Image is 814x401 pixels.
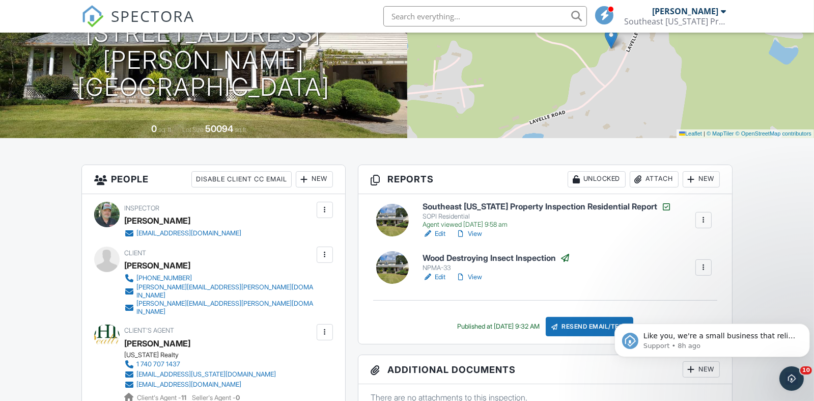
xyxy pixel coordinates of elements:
div: Southeast Ohio Property Inspection [624,16,726,26]
a: Edit [423,229,445,239]
div: [PERSON_NAME][EMAIL_ADDRESS][PERSON_NAME][DOMAIN_NAME] [136,283,314,300]
div: 50094 [205,123,233,134]
div: Attach [630,171,679,188]
iframe: Intercom notifications message [610,302,814,373]
div: SOPI Residential [423,212,671,221]
iframe: Intercom live chat [779,366,804,391]
a: [PERSON_NAME][EMAIL_ADDRESS][PERSON_NAME][DOMAIN_NAME] [124,283,314,300]
img: Marker [605,28,617,49]
input: Search everything... [383,6,587,26]
h3: Additional Documents [358,355,732,384]
div: [PHONE_NUMBER] [136,274,192,282]
h1: [STREET_ADDRESS][PERSON_NAME] [GEOGRAPHIC_DATA] [16,20,391,100]
span: | [704,130,705,137]
span: sq. ft. [158,126,173,133]
a: [EMAIL_ADDRESS][DOMAIN_NAME] [124,380,276,390]
div: New [296,171,333,188]
a: Wood Destroying Insect Inspection NPMA-33 [423,253,570,272]
span: Client [124,249,146,257]
div: Unlocked [568,171,626,188]
div: [PERSON_NAME] [124,213,190,228]
div: NPMA-33 [423,264,570,272]
div: Agent viewed [DATE] 9:58 am [423,221,671,229]
span: Client's Agent [124,327,174,334]
div: [EMAIL_ADDRESS][DOMAIN_NAME] [136,229,241,237]
div: [US_STATE] Realty [124,351,284,359]
span: SPECTORA [111,5,194,26]
div: 1 740 707 1437 [136,360,180,368]
a: [EMAIL_ADDRESS][US_STATE][DOMAIN_NAME] [124,369,276,380]
h6: Wood Destroying Insect Inspection [423,253,570,263]
a: [PHONE_NUMBER] [124,273,314,283]
div: [PERSON_NAME] [652,6,718,16]
div: Disable Client CC Email [191,171,292,188]
a: [PERSON_NAME] [124,336,190,351]
a: View [456,272,482,282]
a: View [456,229,482,239]
span: Inspector [124,204,159,212]
span: Like you, we're a small business that relies on reviews to grow. If you have a few minutes, we'd ... [33,30,186,78]
a: [EMAIL_ADDRESS][DOMAIN_NAME] [124,228,241,238]
div: [EMAIL_ADDRESS][US_STATE][DOMAIN_NAME] [136,370,276,379]
div: Published at [DATE] 9:32 AM [457,323,540,331]
a: Southeast [US_STATE] Property Inspection Residential Report SOPI Residential Agent viewed [DATE] ... [423,202,671,229]
h6: Southeast [US_STATE] Property Inspection Residential Report [423,202,671,212]
a: © OpenStreetMap contributors [736,130,811,137]
div: New [683,171,720,188]
div: [PERSON_NAME][EMAIL_ADDRESS][PERSON_NAME][DOMAIN_NAME] [136,300,314,316]
h3: Reports [358,165,732,194]
img: The Best Home Inspection Software - Spectora [81,5,104,28]
p: Message from Support, sent 8h ago [33,39,187,48]
span: 10 [800,366,812,375]
a: Leaflet [679,130,702,137]
div: [EMAIL_ADDRESS][DOMAIN_NAME] [136,381,241,389]
span: sq.ft. [235,126,247,133]
div: [PERSON_NAME] [124,258,190,273]
a: © MapTiler [707,130,734,137]
div: Resend Email/Text [546,317,633,336]
a: 1 740 707 1437 [124,359,276,369]
span: Lot Size [182,126,204,133]
h3: People [82,165,345,194]
div: 0 [151,123,157,134]
a: SPECTORA [81,14,194,35]
a: Edit [423,272,445,282]
a: [PERSON_NAME][EMAIL_ADDRESS][PERSON_NAME][DOMAIN_NAME] [124,300,314,316]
